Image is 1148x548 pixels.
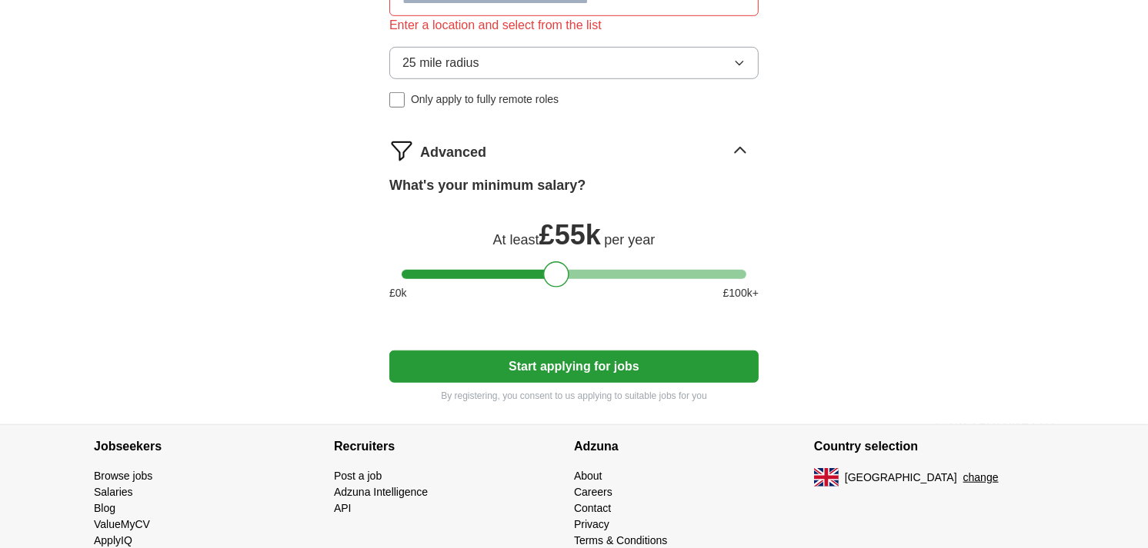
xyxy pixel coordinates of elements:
span: [GEOGRAPHIC_DATA] [845,470,957,486]
a: Salaries [94,486,133,498]
a: Terms & Conditions [574,534,667,546]
span: Advanced [420,142,486,163]
span: £ 100 k+ [723,285,759,301]
a: ApplyIQ [94,534,132,546]
a: Privacy [574,518,609,530]
h4: Country selection [814,425,1054,468]
span: At least [493,232,539,247]
a: Post a job [334,470,382,482]
img: UK flag [814,468,839,487]
span: 25 mile radius [402,54,479,72]
span: Only apply to fully remote roles [411,91,559,108]
p: By registering, you consent to us applying to suitable jobs for you [389,389,759,403]
a: Careers [574,486,612,498]
a: Browse jobs [94,470,152,482]
span: £ 0 k [389,285,407,301]
span: £ 55k [539,219,601,251]
button: 25 mile radius [389,47,759,79]
input: Only apply to fully remote roles [389,92,405,108]
a: Blog [94,502,115,514]
button: change [963,470,999,486]
a: About [574,470,602,482]
a: API [334,502,352,514]
span: per year [604,232,655,247]
a: Adzuna Intelligence [334,486,428,498]
div: Enter a location and select from the list [389,16,759,35]
a: Contact [574,502,611,514]
a: ValueMyCV [94,518,150,530]
img: filter [389,138,414,163]
button: Start applying for jobs [389,350,759,383]
label: What's your minimum salary? [389,175,586,196]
